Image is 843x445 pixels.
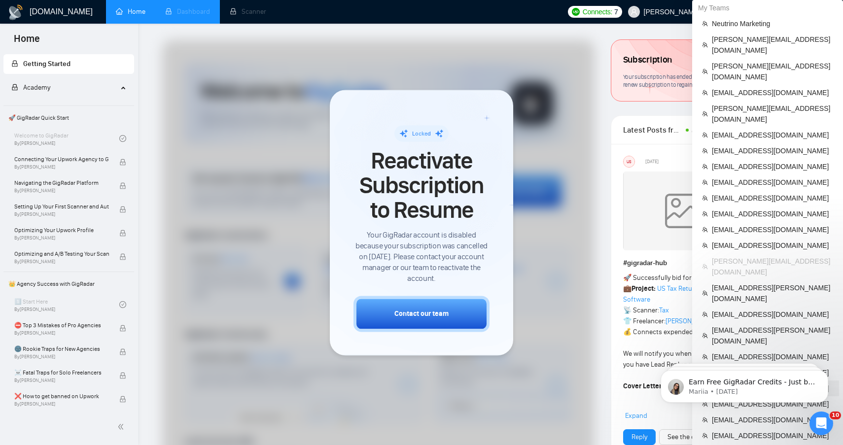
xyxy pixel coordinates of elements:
div: US [624,156,634,167]
span: Getting Started [23,60,70,68]
span: lock [11,84,18,91]
span: team [702,21,708,27]
span: 👑 Agency Success with GigRadar [4,274,133,294]
span: ⛔ Top 3 Mistakes of Pro Agencies [14,320,109,330]
img: upwork-logo.png [572,8,580,16]
iframe: Intercom live chat [809,411,833,435]
span: Optimizing Your Upwork Profile [14,225,109,235]
span: Neutrino Marketing [712,18,833,29]
span: lock [119,396,126,403]
span: ❌ How to get banned on Upwork [14,391,109,401]
span: [EMAIL_ADDRESS][PERSON_NAME][DOMAIN_NAME] [712,282,833,304]
a: See the details [667,432,711,443]
span: Latest Posts from the GigRadar Community [623,124,683,136]
span: check-circle [119,135,126,142]
span: 🚀 GigRadar Quick Start [4,108,133,128]
span: ☠️ Fatal Traps for Solo Freelancers [14,368,109,377]
span: [PERSON_NAME][EMAIL_ADDRESS][DOMAIN_NAME] [712,103,833,125]
span: team [702,132,708,138]
span: Reactivate Subscription to Resume [353,148,490,223]
a: homeHome [116,7,145,16]
h1: # gigradar-hub [623,258,807,269]
span: [DATE] [645,157,659,166]
span: By [PERSON_NAME] [14,164,109,170]
span: Locked [412,130,431,137]
span: user [631,8,637,15]
div: Contact our team [394,308,449,319]
span: [EMAIL_ADDRESS][DOMAIN_NAME] [712,145,833,156]
span: By [PERSON_NAME] [14,401,109,407]
a: US Tax Return Preparer using Drake Software [623,284,763,304]
span: team [702,311,708,317]
span: [PERSON_NAME][EMAIL_ADDRESS][DOMAIN_NAME] [712,34,833,56]
span: Expand [625,411,647,420]
span: [EMAIL_ADDRESS][DOMAIN_NAME] [712,208,833,219]
span: team [702,111,708,117]
span: team [702,211,708,217]
span: lock [11,60,18,67]
span: team [702,242,708,248]
span: [EMAIL_ADDRESS][DOMAIN_NAME] [712,430,833,441]
span: By [PERSON_NAME] [14,211,109,217]
span: team [702,227,708,233]
a: Tax [659,306,669,314]
a: [PERSON_NAME] [666,317,714,325]
button: Reply [623,429,656,445]
strong: Cover Letter 👇 [623,382,671,390]
button: Contact our team [353,296,490,332]
span: 🌚 Rookie Traps for New Agencies [14,344,109,354]
span: By [PERSON_NAME] [14,354,109,360]
span: Your GigRadar account is disabled because your subscription was cancelled on [DATE]. Please conta... [353,230,490,284]
img: logo [8,4,24,20]
span: [EMAIL_ADDRESS][DOMAIN_NAME] [712,414,833,425]
span: [EMAIL_ADDRESS][DOMAIN_NAME] [712,309,833,320]
span: lock [119,206,126,213]
span: team [702,164,708,170]
li: Getting Started [3,54,134,74]
span: check-circle [119,301,126,308]
span: Setting Up Your First Scanner and Auto-Bidder [14,202,109,211]
span: [EMAIL_ADDRESS][DOMAIN_NAME] [712,130,833,140]
span: team [702,42,708,48]
span: team [702,264,708,270]
a: Reply [632,432,647,443]
span: team [702,433,708,439]
span: Your subscription has ended, and features are no longer available. You can renew subscription to ... [623,73,800,89]
span: team [702,148,708,154]
span: lock [119,372,126,379]
span: lock [119,182,126,189]
span: Optimizing and A/B Testing Your Scanner for Better Results [14,249,109,259]
span: [PERSON_NAME][EMAIL_ADDRESS][DOMAIN_NAME] [712,256,833,277]
button: See the details [659,429,719,445]
span: Academy [11,83,50,92]
span: [EMAIL_ADDRESS][DOMAIN_NAME] [712,240,833,251]
strong: Project: [632,284,656,293]
span: team [702,417,708,423]
span: By [PERSON_NAME] [14,188,109,194]
span: team [702,195,708,201]
span: team [702,290,708,296]
span: team [702,179,708,185]
span: By [PERSON_NAME] [14,377,109,383]
span: lock [119,348,126,355]
iframe: Intercom notifications message [646,349,843,418]
img: weqQh+iSagEgQAAAABJRU5ErkJggg== [623,171,741,250]
span: lock [119,230,126,237]
span: lock [119,159,126,166]
span: Connects: [583,6,612,17]
span: team [702,333,708,339]
span: [EMAIL_ADDRESS][PERSON_NAME][DOMAIN_NAME] [712,325,833,346]
span: team [702,90,708,96]
span: [PERSON_NAME][EMAIL_ADDRESS][DOMAIN_NAME] [712,61,833,82]
span: [EMAIL_ADDRESS][DOMAIN_NAME] [712,224,833,235]
span: Academy [23,83,50,92]
span: Connecting Your Upwork Agency to GigRadar [14,154,109,164]
span: [EMAIL_ADDRESS][DOMAIN_NAME] [712,177,833,188]
span: [EMAIL_ADDRESS][DOMAIN_NAME] [712,193,833,204]
span: [EMAIL_ADDRESS][DOMAIN_NAME] [712,87,833,98]
span: Subscription [623,52,672,68]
